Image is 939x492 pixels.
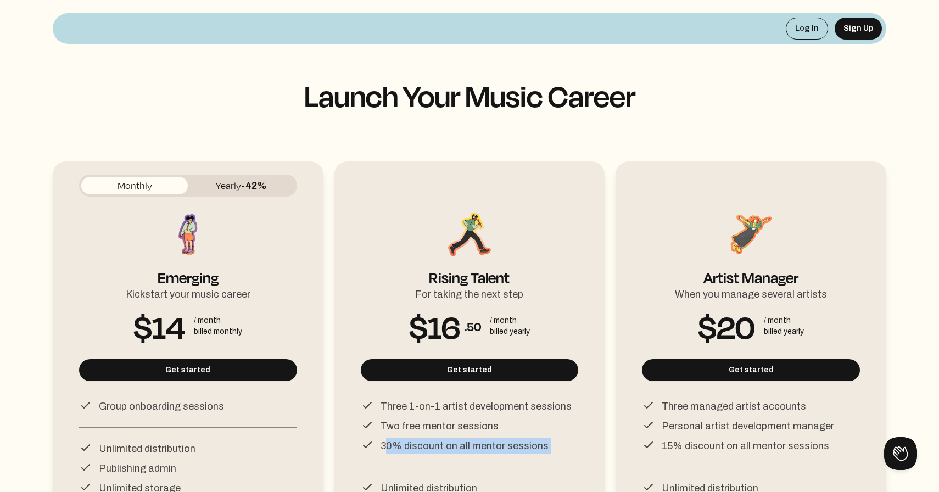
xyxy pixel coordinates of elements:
div: Emerging [158,259,219,282]
p: Personal artist development manager [662,418,834,434]
img: Rising Talent [445,210,494,259]
p: Two free mentor sessions [381,418,499,434]
div: / month [194,315,242,326]
div: Rising Talent [429,259,510,282]
span: $16 [409,317,460,335]
div: / month [764,315,804,326]
p: Three managed artist accounts [662,399,806,414]
img: Artist Manager [726,210,776,259]
span: $20 [698,317,755,335]
img: Emerging [163,210,213,259]
p: 15% discount on all mentor sessions [662,438,829,454]
div: When you manage several artists [675,282,827,302]
p: Group onboarding sessions [99,399,224,414]
div: billed yearly [490,326,530,337]
span: -42% [241,180,267,191]
div: Kickstart your music career [126,282,250,302]
h1: Launch Your Music Career [53,79,886,112]
p: Three 1-on-1 artist development sessions [381,399,572,414]
button: Get started [79,359,297,381]
button: Get started [361,359,579,381]
button: Log In [786,18,828,40]
div: For taking the next step [415,282,523,302]
button: Yearly-42% [188,177,294,194]
p: Publishing admin [99,461,176,476]
button: Sign Up [835,18,882,40]
div: billed yearly [764,326,804,337]
div: billed monthly [194,326,242,337]
p: Unlimited distribution [99,441,195,456]
button: Monthly [81,177,188,194]
div: / month [490,315,530,326]
iframe: Toggle Customer Support [884,437,917,470]
p: 30% discount on all mentor sessions [381,438,549,454]
span: $14 [133,317,185,335]
button: Get started [642,359,860,381]
span: .50 [465,317,481,335]
div: Artist Manager [703,259,798,282]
